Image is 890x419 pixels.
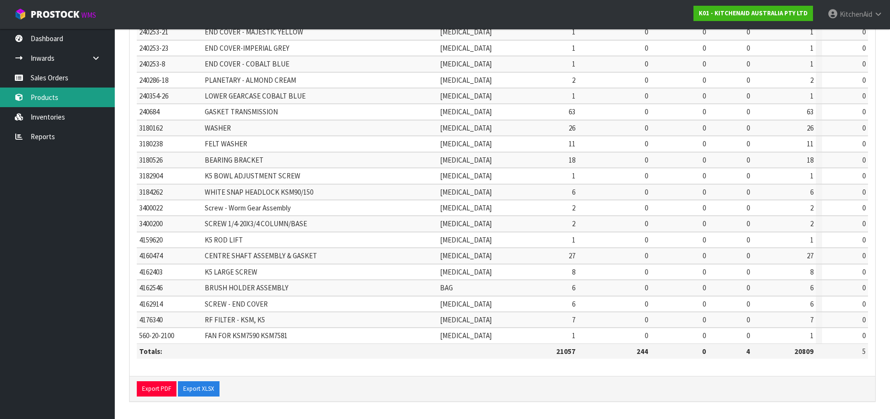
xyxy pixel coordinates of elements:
[810,91,813,100] span: 1
[205,251,317,260] span: CENTRE SHAFT ASSEMBLY & GASKET
[569,139,575,148] span: 11
[862,155,866,165] span: 0
[645,27,648,36] span: 0
[810,315,813,324] span: 7
[645,251,648,260] span: 0
[703,139,706,148] span: 0
[645,283,648,292] span: 0
[747,331,750,340] span: 0
[440,299,492,309] span: [MEDICAL_DATA]
[645,123,648,132] span: 0
[572,235,575,244] span: 1
[139,283,163,292] span: 4162546
[205,331,287,340] span: FAN FOR KSM7590 KSM7581
[440,283,453,292] span: BAG
[205,299,268,309] span: SCREW - END COVER
[703,59,706,68] span: 0
[569,251,575,260] span: 27
[862,107,866,116] span: 0
[703,235,706,244] span: 0
[703,171,706,180] span: 0
[703,203,706,212] span: 0
[645,219,648,228] span: 0
[862,283,866,292] span: 0
[440,251,492,260] span: [MEDICAL_DATA]
[31,8,79,21] span: ProStock
[862,315,866,324] span: 0
[572,91,575,100] span: 1
[205,91,306,100] span: LOWER GEARCASE COBALT BLUE
[703,331,706,340] span: 0
[139,59,165,68] span: 240253-8
[810,76,813,85] span: 2
[807,155,813,165] span: 18
[703,123,706,132] span: 0
[572,59,575,68] span: 1
[747,91,750,100] span: 0
[440,219,492,228] span: [MEDICAL_DATA]
[810,187,813,197] span: 6
[645,44,648,53] span: 0
[645,139,648,148] span: 0
[178,381,220,397] button: Export XLSX
[794,347,813,356] strong: 20809
[645,299,648,309] span: 0
[440,107,492,116] span: [MEDICAL_DATA]
[205,59,289,68] span: END COVER - COBALT BLUE
[810,283,813,292] span: 6
[747,299,750,309] span: 0
[440,315,492,324] span: [MEDICAL_DATA]
[572,76,575,85] span: 2
[807,139,813,148] span: 11
[747,76,750,85] span: 0
[645,235,648,244] span: 0
[862,139,866,148] span: 0
[139,347,162,356] strong: Totals:
[862,123,866,132] span: 0
[139,91,168,100] span: 240354-26
[572,171,575,180] span: 1
[139,315,163,324] span: 4176340
[810,331,813,340] span: 1
[747,107,750,116] span: 0
[703,155,706,165] span: 0
[645,267,648,276] span: 0
[862,187,866,197] span: 0
[572,219,575,228] span: 2
[703,107,706,116] span: 0
[569,123,575,132] span: 26
[699,9,808,17] strong: K01 - KITCHENAID AUSTRALIA PTY LTD
[645,331,648,340] span: 0
[139,331,174,340] span: 560-20-2100
[747,203,750,212] span: 0
[703,267,706,276] span: 0
[645,315,648,324] span: 0
[807,107,813,116] span: 63
[862,219,866,228] span: 0
[703,219,706,228] span: 0
[747,235,750,244] span: 0
[747,59,750,68] span: 0
[810,299,813,309] span: 6
[205,44,289,53] span: END COVER-IMPERIAL GREY
[572,267,575,276] span: 8
[747,283,750,292] span: 0
[572,331,575,340] span: 1
[440,155,492,165] span: [MEDICAL_DATA]
[440,139,492,148] span: [MEDICAL_DATA]
[569,107,575,116] span: 63
[139,155,163,165] span: 3180526
[862,27,866,36] span: 0
[747,315,750,324] span: 0
[440,187,492,197] span: [MEDICAL_DATA]
[572,187,575,197] span: 6
[139,299,163,309] span: 4162914
[645,59,648,68] span: 0
[645,76,648,85] span: 0
[572,283,575,292] span: 6
[139,219,163,228] span: 3400200
[205,283,288,292] span: BRUSH HOLDER ASSEMBLY
[139,267,163,276] span: 4162403
[747,267,750,276] span: 0
[862,171,866,180] span: 0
